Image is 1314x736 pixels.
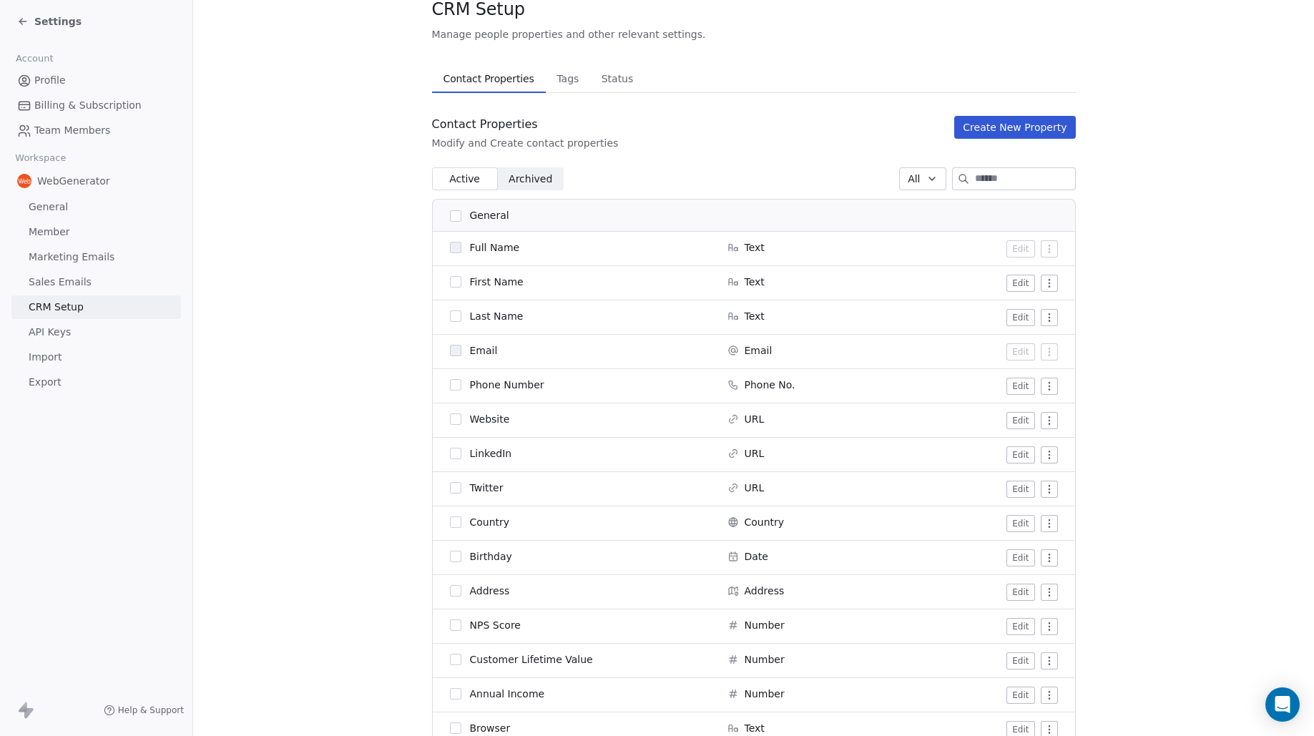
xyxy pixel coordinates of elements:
[1006,412,1034,429] button: Edit
[29,375,62,390] span: Export
[1006,584,1034,601] button: Edit
[745,721,765,735] span: Text
[470,549,512,564] span: Birthday
[37,174,110,188] span: WebGenerator
[34,123,110,138] span: Team Members
[954,116,1075,139] button: Create New Property
[470,275,524,289] span: First Name
[470,584,510,598] span: Address
[104,705,184,716] a: Help & Support
[745,687,785,701] span: Number
[1006,652,1034,669] button: Edit
[29,250,114,265] span: Marketing Emails
[745,515,785,529] span: Country
[1006,446,1034,463] button: Edit
[745,652,785,667] span: Number
[29,200,68,215] span: General
[1006,549,1034,566] button: Edit
[551,69,584,89] span: Tags
[29,325,71,340] span: API Keys
[29,225,70,240] span: Member
[11,245,181,269] a: Marketing Emails
[596,69,639,89] span: Status
[908,172,920,187] span: All
[470,412,510,426] span: Website
[470,687,545,701] span: Annual Income
[11,69,181,92] a: Profile
[11,94,181,117] a: Billing & Subscription
[745,378,795,392] span: Phone No.
[1006,618,1034,635] button: Edit
[1265,687,1300,722] div: Open Intercom Messenger
[745,240,765,255] span: Text
[1006,343,1034,360] button: Edit
[1006,687,1034,704] button: Edit
[34,73,66,88] span: Profile
[745,549,768,564] span: Date
[438,69,540,89] span: Contact Properties
[34,98,142,113] span: Billing & Subscription
[745,343,773,358] span: Email
[11,195,181,219] a: General
[470,309,524,323] span: Last Name
[9,147,72,169] span: Workspace
[432,27,706,41] span: Manage people properties and other relevant settings.
[11,320,181,344] a: API Keys
[745,584,785,598] span: Address
[470,618,521,632] span: NPS Score
[9,48,59,69] span: Account
[11,345,181,369] a: Import
[745,309,765,323] span: Text
[745,412,765,426] span: URL
[432,116,619,133] div: Contact Properties
[509,172,552,187] span: Archived
[470,378,544,392] span: Phone Number
[470,343,498,358] span: Email
[17,14,82,29] a: Settings
[1006,240,1034,257] button: Edit
[745,275,765,289] span: Text
[34,14,82,29] span: Settings
[432,136,619,150] div: Modify and Create contact properties
[17,174,31,188] img: WebGenerator-to-ico.png
[470,446,512,461] span: LinkedIn
[470,481,504,495] span: Twitter
[470,515,510,529] span: Country
[11,119,181,142] a: Team Members
[745,446,765,461] span: URL
[11,295,181,319] a: CRM Setup
[470,652,593,667] span: Customer Lifetime Value
[1006,515,1034,532] button: Edit
[11,220,181,244] a: Member
[29,350,62,365] span: Import
[11,371,181,394] a: Export
[1006,378,1034,395] button: Edit
[745,481,765,495] span: URL
[470,240,520,255] span: Full Name
[29,300,84,315] span: CRM Setup
[118,705,184,716] span: Help & Support
[1006,275,1034,292] button: Edit
[11,270,181,294] a: Sales Emails
[1006,481,1034,498] button: Edit
[1006,309,1034,326] button: Edit
[470,208,509,223] span: General
[470,721,511,735] span: Browser
[745,618,785,632] span: Number
[29,275,92,290] span: Sales Emails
